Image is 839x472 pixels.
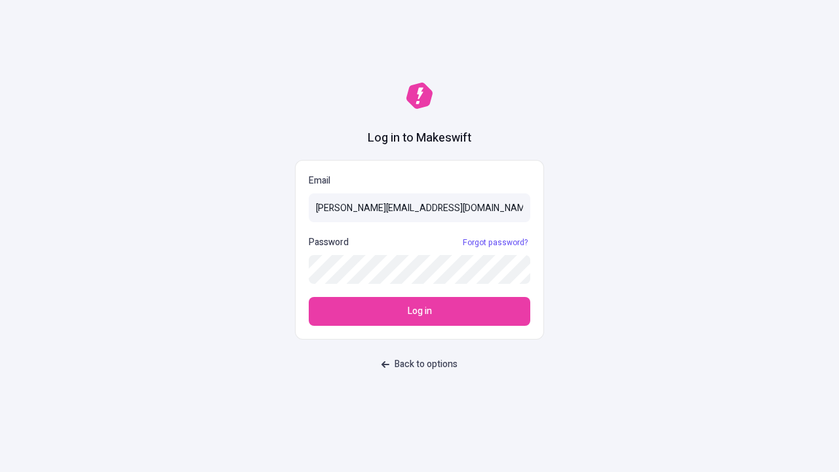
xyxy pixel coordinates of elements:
[368,130,471,147] h1: Log in to Makeswift
[395,357,458,372] span: Back to options
[460,237,530,248] a: Forgot password?
[309,174,530,188] p: Email
[309,297,530,326] button: Log in
[374,353,465,376] button: Back to options
[309,235,349,250] p: Password
[408,304,432,319] span: Log in
[309,193,530,222] input: Email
